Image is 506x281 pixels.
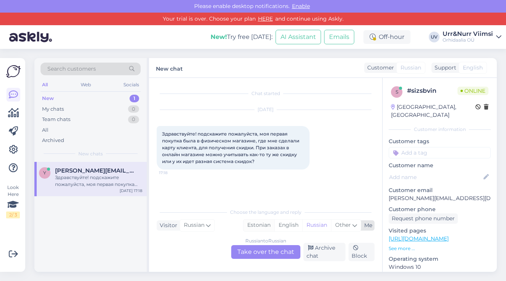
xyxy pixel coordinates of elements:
div: 2 / 3 [6,212,20,218]
span: Search customers [47,65,96,73]
button: Emails [324,30,354,44]
p: Windows 10 [389,263,491,271]
p: Operating system [389,255,491,263]
input: Add a tag [389,147,491,158]
p: Customer name [389,161,491,170]
p: Customer tags [389,137,491,145]
div: Customer [364,64,394,72]
span: New chats [78,150,103,157]
span: English [463,64,483,72]
div: Support [431,64,456,72]
p: Customer phone [389,205,491,213]
span: 17:18 [159,170,188,176]
span: Online [457,87,488,95]
span: Russian [401,64,421,72]
div: Request phone number [389,213,458,224]
span: Здравствуйте! подскажите пожалуйста, моя первая покупка была в физическом магазине, где мне сдела... [162,131,300,164]
div: Urr&Nurr Viimsi [443,31,493,37]
span: yuliya.mendzeleva@gmail.com [55,167,135,174]
span: Other [335,221,351,228]
div: Russian to Russian [245,237,286,244]
p: Customer email [389,186,491,194]
div: Visitor [157,221,177,229]
div: Chat started [157,90,375,97]
div: 1 [130,95,139,102]
span: y [43,170,46,176]
div: Team chats [42,116,70,123]
div: UV [429,32,440,42]
p: Visited pages [389,227,491,235]
span: Enable [290,3,312,10]
a: HERE [256,15,275,22]
div: [DATE] 17:18 [120,188,142,194]
div: Block [349,243,375,261]
div: Off-hour [363,30,410,44]
a: [URL][DOMAIN_NAME] [389,235,449,242]
div: [DATE] [157,106,375,113]
div: 0 [128,116,139,123]
div: Web [79,80,92,90]
b: New! [211,33,227,40]
div: Estonian [243,220,274,231]
div: English [274,220,302,231]
label: New chat [156,63,183,73]
p: [PERSON_NAME][EMAIL_ADDRESS][DOMAIN_NAME] [389,194,491,202]
div: [GEOGRAPHIC_DATA], [GEOGRAPHIC_DATA] [391,103,475,119]
div: Archived [42,137,64,144]
div: Russian [302,220,331,231]
div: Me [361,221,372,229]
div: Socials [122,80,141,90]
div: Orhidaalia OÜ [443,37,493,43]
span: Russian [184,221,204,229]
div: Customer information [389,126,491,133]
div: All [41,80,49,90]
div: My chats [42,105,64,113]
div: # sizsbvin [407,86,457,95]
div: All [42,126,49,134]
div: 0 [128,105,139,113]
a: Urr&Nurr ViimsiOrhidaalia OÜ [443,31,501,43]
div: New [42,95,54,102]
button: AI Assistant [276,30,321,44]
div: Look Here [6,184,20,218]
p: See more ... [389,245,491,252]
div: Здравствуйте! подскажите пожалуйста, моя первая покупка была в физическом магазине, где мне сдела... [55,174,142,188]
div: Choose the language and reply [157,209,375,216]
span: s [396,89,398,95]
input: Add name [389,173,482,181]
img: Askly Logo [6,64,21,79]
div: Archive chat [303,243,345,261]
div: Try free [DATE]: [211,32,272,42]
div: Take over the chat [231,245,300,259]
